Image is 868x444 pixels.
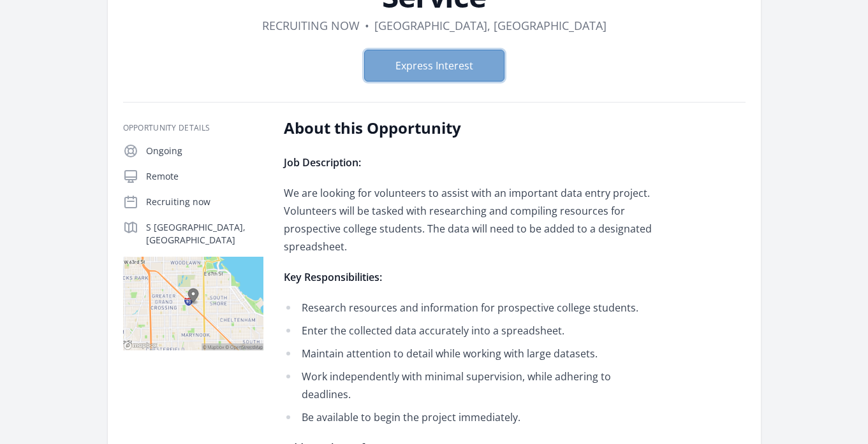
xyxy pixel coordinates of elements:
[374,17,607,34] dd: [GEOGRAPHIC_DATA], [GEOGRAPHIC_DATA]
[146,221,263,247] p: S [GEOGRAPHIC_DATA], [GEOGRAPHIC_DATA]
[364,50,504,82] button: Express Interest
[284,184,657,255] p: We are looking for volunteers to assist with an important data entry project. Volunteers will be ...
[284,345,657,362] li: Maintain attention to detail while working with large datasets.
[146,196,263,208] p: Recruiting now
[146,170,263,183] p: Remote
[284,299,657,317] li: Research resources and information for prospective college students.
[146,145,263,157] p: Ongoing
[262,17,360,34] dd: Recruiting now
[284,270,382,284] strong: Key Responsibilities:
[284,155,361,169] strong: Job Description:
[284,118,657,138] h2: About this Opportunity
[365,17,369,34] div: •
[284,368,657,403] li: Work independently with minimal supervision, while adhering to deadlines.
[284,322,657,340] li: Enter the collected data accurately into a spreadsheet.
[284,408,657,426] li: Be available to begin the project immediately.
[123,123,263,133] h3: Opportunity Details
[123,257,263,350] img: Map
